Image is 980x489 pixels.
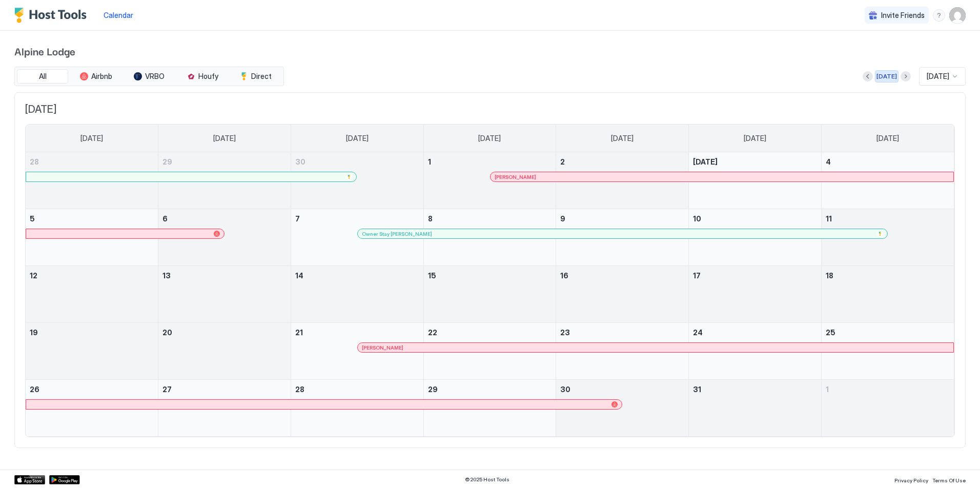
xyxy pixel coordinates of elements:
[291,266,423,323] td: October 14, 2025
[30,214,35,223] span: 5
[468,125,511,152] a: Wednesday
[826,385,829,394] span: 1
[821,152,954,209] td: October 4, 2025
[689,380,821,399] a: October 31, 2025
[158,323,291,342] a: October 20, 2025
[949,7,966,24] div: User profile
[295,157,305,166] span: 30
[291,380,423,437] td: October 28, 2025
[295,214,300,223] span: 7
[26,380,158,399] a: October 26, 2025
[826,271,833,280] span: 18
[423,209,556,266] td: October 8, 2025
[213,134,236,143] span: [DATE]
[560,271,568,280] span: 16
[933,9,945,22] div: menu
[556,323,689,380] td: October 23, 2025
[104,10,133,21] a: Calendar
[932,474,966,485] a: Terms Of Use
[689,152,821,171] a: October 3, 2025
[733,125,777,152] a: Friday
[26,323,158,380] td: October 19, 2025
[689,209,822,266] td: October 10, 2025
[26,209,158,228] a: October 5, 2025
[162,271,171,280] span: 13
[428,214,433,223] span: 8
[556,266,689,323] td: October 16, 2025
[26,266,158,323] td: October 12, 2025
[26,323,158,342] a: October 19, 2025
[291,209,423,228] a: October 7, 2025
[822,152,954,171] a: October 4, 2025
[158,266,291,285] a: October 13, 2025
[423,323,556,380] td: October 22, 2025
[30,385,39,394] span: 26
[560,385,570,394] span: 30
[689,209,821,228] a: October 10, 2025
[556,209,689,266] td: October 9, 2025
[295,271,303,280] span: 14
[362,344,403,351] span: [PERSON_NAME]
[556,152,688,171] a: October 2, 2025
[17,69,68,84] button: All
[162,157,172,166] span: 29
[881,11,925,20] span: Invite Friends
[80,134,103,143] span: [DATE]
[822,380,954,399] a: November 1, 2025
[14,43,966,58] span: Alpine Lodge
[424,209,556,228] a: October 8, 2025
[822,266,954,285] a: October 18, 2025
[291,152,423,209] td: September 30, 2025
[465,476,509,483] span: © 2025 Host Tools
[158,380,291,399] a: October 27, 2025
[124,69,175,84] button: VRBO
[424,380,556,399] a: October 29, 2025
[689,380,822,437] td: October 31, 2025
[49,475,80,484] div: Google Play Store
[30,328,38,337] span: 19
[693,271,701,280] span: 17
[162,214,168,223] span: 6
[560,214,565,223] span: 9
[689,266,821,285] a: October 17, 2025
[556,380,689,437] td: October 30, 2025
[177,69,228,84] button: Houfy
[744,134,766,143] span: [DATE]
[560,328,570,337] span: 23
[556,152,689,209] td: October 2, 2025
[689,323,822,380] td: October 24, 2025
[158,209,291,266] td: October 6, 2025
[158,323,291,380] td: October 20, 2025
[158,380,291,437] td: October 27, 2025
[362,231,883,237] div: Owner Stay [PERSON_NAME]
[198,72,218,81] span: Houfy
[927,72,949,81] span: [DATE]
[556,380,688,399] a: October 30, 2025
[693,328,703,337] span: 24
[821,323,954,380] td: October 25, 2025
[876,72,897,81] div: [DATE]
[91,72,112,81] span: Airbnb
[30,157,39,166] span: 28
[495,174,536,180] span: [PERSON_NAME]
[158,152,291,209] td: September 29, 2025
[346,134,369,143] span: [DATE]
[158,152,291,171] a: September 29, 2025
[424,266,556,285] a: October 15, 2025
[26,380,158,437] td: October 26, 2025
[821,380,954,437] td: November 1, 2025
[26,266,158,285] a: October 12, 2025
[901,71,911,81] button: Next month
[26,152,158,209] td: September 28, 2025
[104,11,133,19] span: Calendar
[291,323,423,380] td: October 21, 2025
[362,231,432,237] span: Owner Stay [PERSON_NAME]
[26,209,158,266] td: October 5, 2025
[693,385,701,394] span: 31
[14,67,284,86] div: tab-group
[295,328,303,337] span: 21
[428,157,431,166] span: 1
[295,385,304,394] span: 28
[162,385,172,394] span: 27
[894,477,928,483] span: Privacy Policy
